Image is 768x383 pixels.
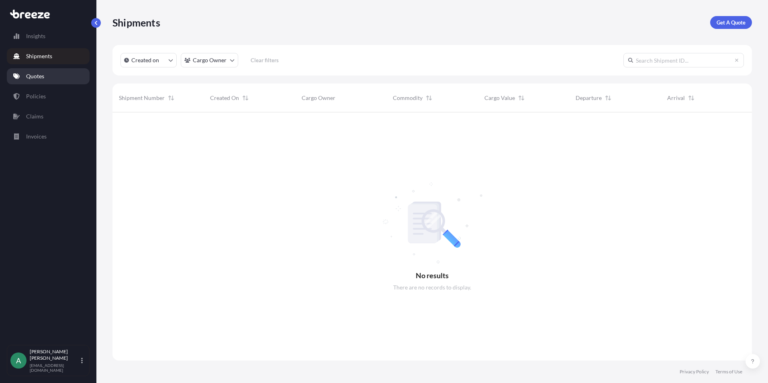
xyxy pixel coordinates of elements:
[16,357,21,365] span: A
[686,93,696,103] button: Sort
[26,112,43,120] p: Claims
[710,16,752,29] a: Get A Quote
[181,53,238,67] button: cargoOwner Filter options
[242,54,287,67] button: Clear filters
[121,53,177,67] button: createdOn Filter options
[484,94,515,102] span: Cargo Value
[166,93,176,103] button: Sort
[26,132,47,141] p: Invoices
[7,28,90,44] a: Insights
[30,363,80,373] p: [EMAIL_ADDRESS][DOMAIN_NAME]
[7,88,90,104] a: Policies
[717,18,746,26] p: Get A Quote
[680,369,709,375] a: Privacy Policy
[7,68,90,84] a: Quotes
[26,52,52,60] p: Shipments
[517,93,526,103] button: Sort
[623,53,744,67] input: Search Shipment ID...
[119,94,165,102] span: Shipment Number
[603,93,613,103] button: Sort
[210,94,239,102] span: Created On
[251,56,279,64] p: Clear filters
[667,94,685,102] span: Arrival
[193,56,227,64] p: Cargo Owner
[26,92,46,100] p: Policies
[131,56,159,64] p: Created on
[26,72,44,80] p: Quotes
[302,94,335,102] span: Cargo Owner
[424,93,434,103] button: Sort
[241,93,250,103] button: Sort
[26,32,45,40] p: Insights
[7,108,90,124] a: Claims
[112,16,160,29] p: Shipments
[7,48,90,64] a: Shipments
[30,348,80,361] p: [PERSON_NAME] [PERSON_NAME]
[7,128,90,145] a: Invoices
[393,94,423,102] span: Commodity
[715,369,742,375] a: Terms of Use
[576,94,602,102] span: Departure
